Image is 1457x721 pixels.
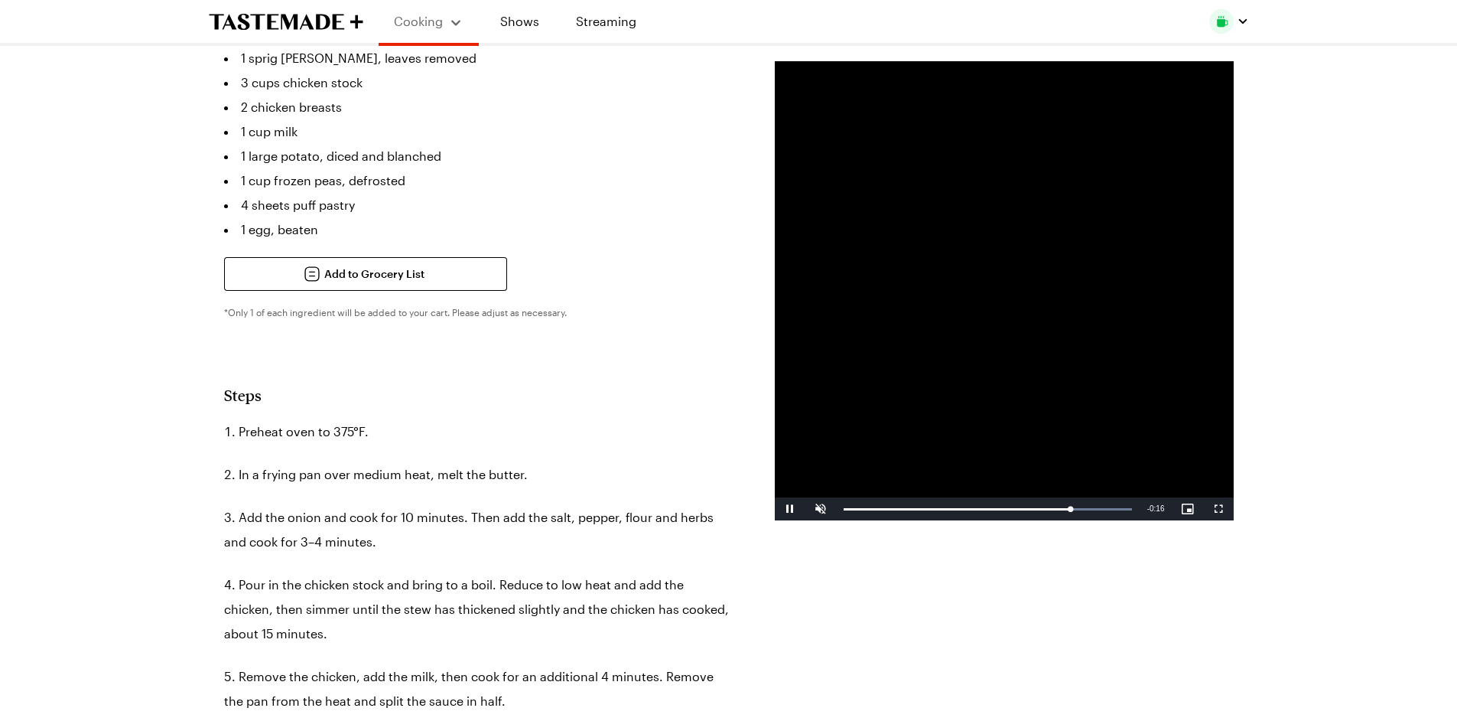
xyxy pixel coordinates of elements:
button: Cooking [394,6,463,37]
li: Pour in the chicken stock and bring to a boil. Reduce to low heat and add the chicken, then simme... [224,573,729,646]
li: 1 cup milk [224,119,729,144]
div: Progress Bar [844,508,1132,511]
li: 3 cups chicken stock [224,70,729,95]
li: 1 large potato, diced and blanched [224,144,729,168]
button: Picture-in-Picture [1172,498,1203,520]
button: Unmute [805,498,836,520]
li: 1 egg, beaten [224,217,729,242]
img: Profile picture [1209,9,1234,34]
h2: Steps [224,386,729,404]
button: Profile picture [1209,9,1249,34]
button: Pause [775,498,805,520]
li: 4 sheets puff pastry [224,193,729,217]
button: Add to Grocery List [224,257,507,291]
li: In a frying pan over medium heat, melt the butter. [224,462,729,487]
video-js: Video Player [775,61,1234,520]
span: Cooking [394,14,443,28]
button: Fullscreen [1203,498,1234,520]
li: Add the onion and cook for 10 minutes. Then add the salt, pepper, flour and herbs and cook for 3–... [224,505,729,554]
span: - [1147,504,1150,513]
li: 2 chicken breasts [224,95,729,119]
li: 1 sprig [PERSON_NAME], leaves removed [224,46,729,70]
span: 0:16 [1150,504,1164,513]
li: 1 cup frozen peas, defrosted [224,168,729,193]
li: Preheat oven to 375°F. [224,419,729,444]
span: Add to Grocery List [324,266,424,282]
li: Remove the chicken, add the milk, then cook for an additional 4 minutes. Remove the pan from the ... [224,664,729,713]
p: *Only 1 of each ingredient will be added to your cart. Please adjust as necessary. [224,306,729,318]
a: To Tastemade Home Page [209,13,363,31]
